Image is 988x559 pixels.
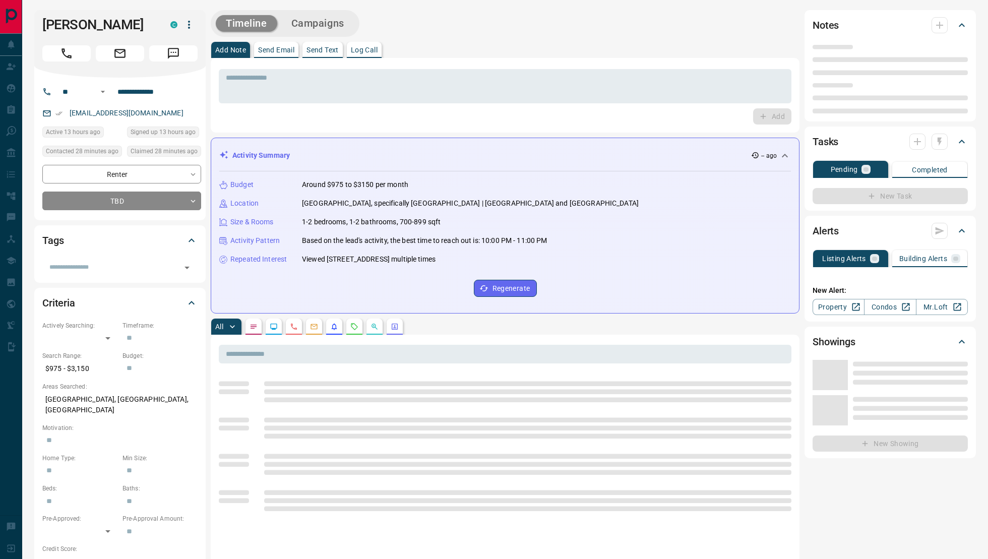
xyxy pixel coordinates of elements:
[351,46,378,53] p: Log Call
[831,166,858,173] p: Pending
[122,454,198,463] p: Min Size:
[230,198,259,209] p: Location
[813,134,838,150] h2: Tasks
[813,223,839,239] h2: Alerts
[42,45,91,61] span: Call
[97,86,109,98] button: Open
[813,299,865,315] a: Property
[371,323,379,331] svg: Opportunities
[122,351,198,360] p: Budget:
[230,217,274,227] p: Size & Rooms
[127,127,201,141] div: Mon Oct 13 2025
[899,255,947,262] p: Building Alerts
[46,146,118,156] span: Contacted 28 minutes ago
[813,330,968,354] div: Showings
[42,351,117,360] p: Search Range:
[813,334,855,350] h2: Showings
[290,323,298,331] svg: Calls
[219,146,791,165] div: Activity Summary-- ago
[170,21,177,28] div: condos.ca
[215,46,246,53] p: Add Note
[131,146,198,156] span: Claimed 28 minutes ago
[42,291,198,315] div: Criteria
[215,323,223,330] p: All
[46,127,100,137] span: Active 13 hours ago
[474,280,537,297] button: Regenerate
[330,323,338,331] svg: Listing Alerts
[42,423,198,432] p: Motivation:
[149,45,198,61] span: Message
[42,360,117,377] p: $975 - $3,150
[122,514,198,523] p: Pre-Approval Amount:
[310,323,318,331] svg: Emails
[122,484,198,493] p: Baths:
[42,228,198,253] div: Tags
[180,261,194,275] button: Open
[250,323,258,331] svg: Notes
[42,232,64,249] h2: Tags
[813,13,968,37] div: Notes
[302,217,441,227] p: 1-2 bedrooms, 1-2 bathrooms, 700-899 sqft
[270,323,278,331] svg: Lead Browsing Activity
[42,514,117,523] p: Pre-Approved:
[813,219,968,243] div: Alerts
[230,179,254,190] p: Budget
[230,235,280,246] p: Activity Pattern
[822,255,866,262] p: Listing Alerts
[813,130,968,154] div: Tasks
[232,150,290,161] p: Activity Summary
[912,166,948,173] p: Completed
[42,127,122,141] div: Mon Oct 13 2025
[42,544,198,553] p: Credit Score:
[813,285,968,296] p: New Alert:
[230,254,287,265] p: Repeated Interest
[131,127,196,137] span: Signed up 13 hours ago
[916,299,968,315] a: Mr.Loft
[302,235,547,246] p: Based on the lead's activity, the best time to reach out is: 10:00 PM - 11:00 PM
[813,17,839,33] h2: Notes
[42,391,198,418] p: [GEOGRAPHIC_DATA], [GEOGRAPHIC_DATA], [GEOGRAPHIC_DATA]
[864,299,916,315] a: Condos
[306,46,339,53] p: Send Text
[96,45,144,61] span: Email
[350,323,358,331] svg: Requests
[42,192,201,210] div: TBD
[302,254,436,265] p: Viewed [STREET_ADDRESS] multiple times
[42,382,198,391] p: Areas Searched:
[42,295,75,311] h2: Criteria
[122,321,198,330] p: Timeframe:
[281,15,354,32] button: Campaigns
[302,198,639,209] p: [GEOGRAPHIC_DATA], specifically [GEOGRAPHIC_DATA] | [GEOGRAPHIC_DATA] and [GEOGRAPHIC_DATA]
[42,17,155,33] h1: [PERSON_NAME]
[42,165,201,183] div: Renter
[391,323,399,331] svg: Agent Actions
[55,110,63,117] svg: Email Verified
[70,109,183,117] a: [EMAIL_ADDRESS][DOMAIN_NAME]
[216,15,277,32] button: Timeline
[42,146,122,160] div: Tue Oct 14 2025
[127,146,201,160] div: Tue Oct 14 2025
[761,151,777,160] p: -- ago
[302,179,408,190] p: Around $975 to $3150 per month
[42,321,117,330] p: Actively Searching:
[42,484,117,493] p: Beds:
[42,454,117,463] p: Home Type:
[258,46,294,53] p: Send Email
